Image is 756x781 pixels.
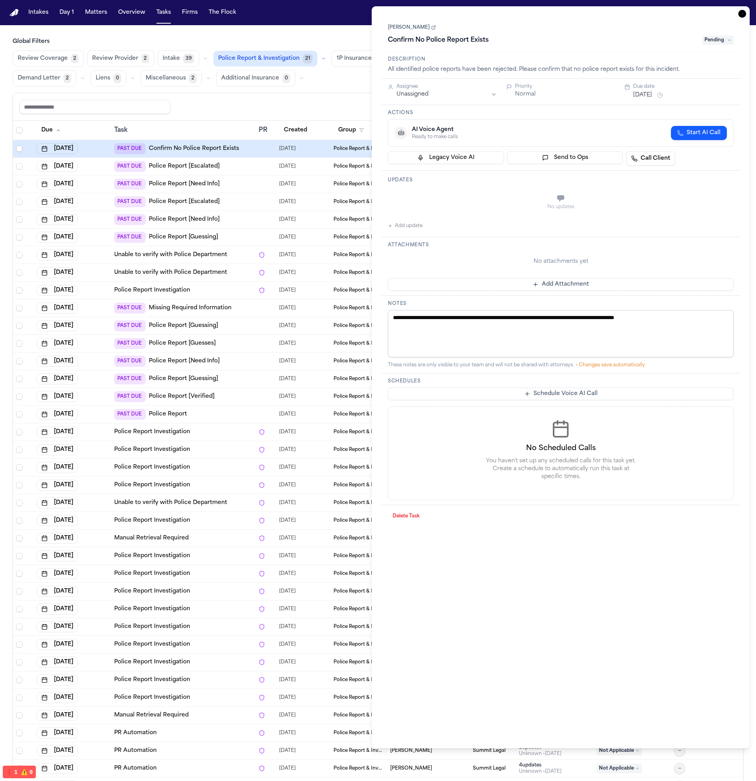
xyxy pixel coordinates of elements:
span: 8/14/2025, 4:51:06 PM [279,604,296,615]
button: The Flock [206,6,239,20]
a: Police Report [Escalated] [149,162,220,170]
span: 0 [282,74,290,83]
button: [DATE] [37,373,78,384]
span: Select row [16,606,22,612]
span: 8/18/2025, 8:32:53 AM [279,373,296,384]
span: Select row [16,270,22,276]
button: Schedule Voice AI Call [388,388,734,400]
span: 8/14/2025, 3:00:14 PM [279,533,296,544]
button: Delete Task [388,510,424,523]
button: Additional Insurance0 [216,70,295,87]
a: Police Report Investigation [114,481,190,489]
span: Police Report & Investigation [334,748,384,754]
span: Police Report & Investigation [334,376,384,382]
span: Start AI Call [687,129,721,137]
span: 39 [183,54,194,63]
a: Police Report Investigation [114,428,190,436]
span: Police Report & Investigation [334,234,384,240]
span: 8/15/2025, 10:08:18 AM [279,657,296,668]
span: Police Report & Investigation [334,323,384,329]
span: Summit Legal [473,765,506,772]
span: 8/14/2025, 5:27:50 PM [279,161,296,172]
div: Due date [633,83,734,90]
h1: Confirm No Police Report Exists [385,34,492,46]
button: [DATE] [37,568,78,579]
span: PAST DUE [114,179,146,190]
span: 8/18/2025, 7:50:25 AM [279,338,296,349]
button: [DATE] [37,161,78,172]
span: Select row [16,429,22,435]
a: Police Report [Guessing] [149,233,218,241]
span: Police Report & Investigation [334,358,384,364]
a: Intakes [25,6,52,20]
span: PAST DUE [114,161,146,172]
button: [DATE] [37,249,78,260]
a: Police Report Investigation [114,463,190,471]
a: Police Report [Guessing] [149,322,218,330]
span: 2 [141,54,149,63]
button: Review Coverage2 [13,50,84,67]
a: PR Automation [114,747,157,755]
div: These notes are only visible to your team and will not be shared with attorneys. [388,362,734,368]
span: 8/18/2025, 2:45:18 PM [279,409,296,420]
button: Intake39 [157,50,199,67]
span: Select row [16,712,22,718]
a: Police Report Investigation [114,552,190,560]
span: 8/15/2025, 9:28:28 AM [279,214,296,225]
span: Select row [16,624,22,630]
span: Police Report & Investigation [334,624,384,630]
span: PAST DUE [114,356,146,367]
span: Dean KEinan [390,748,432,754]
span: Select row [16,517,22,524]
span: Select row [16,571,22,577]
span: Police Report & Investigation [334,500,384,506]
h3: Actions [388,110,734,116]
span: Pending [702,35,734,45]
button: [DATE] [37,480,78,491]
button: [DATE] [37,427,78,438]
span: Police Report & Investigation [334,163,384,170]
button: [DATE] [37,657,78,668]
button: [DATE] [37,338,78,349]
a: [PERSON_NAME] [388,24,436,31]
span: PAST DUE [114,303,146,314]
span: Select row [16,323,22,329]
span: Police Report & Investigation [334,765,384,772]
span: 8/15/2025, 12:57:15 PM [279,727,296,739]
span: PAST DUE [114,338,146,349]
button: [DATE] [37,391,78,402]
span: PAST DUE [114,391,146,402]
span: 8/15/2025, 10:08:19 AM [279,674,296,685]
a: Confirm No Police Report Exists [149,145,239,153]
a: Overview [115,6,148,20]
button: [DATE] [633,91,652,99]
span: Police Report & Investigation [334,571,384,577]
span: Not Applicable [597,764,642,773]
div: No attachments yet [388,258,734,266]
span: 8/15/2025, 2:20:06 PM [279,249,296,260]
span: Police Report & Investigation [334,517,384,524]
span: Select row [16,677,22,683]
button: Group [334,123,369,137]
span: • Changes save automatically [576,363,645,367]
button: [DATE] [37,550,78,561]
span: Select row [16,765,22,772]
span: 8/14/2025, 10:55:36 AM [279,444,296,455]
h3: Attachments [388,242,734,248]
span: Select row [16,376,22,382]
span: 1P Insurance [337,55,372,63]
a: Police Report [Guesses] [149,340,216,347]
button: Day 1 [56,6,77,20]
h3: No Scheduled Calls [401,443,721,454]
h3: Global Filters [13,38,743,46]
span: Police Report & Investigation [334,535,384,541]
span: Select row [16,641,22,648]
div: PR [259,126,273,135]
span: Police Report & Investigation [334,305,384,311]
a: Police Report Investigation [114,570,190,578]
a: Police Report [Need Info] [149,180,220,188]
button: — [674,763,685,774]
div: Last updated by System at 8/18/2025, 4:02:39 AM [519,751,561,757]
a: Firms [179,6,201,20]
